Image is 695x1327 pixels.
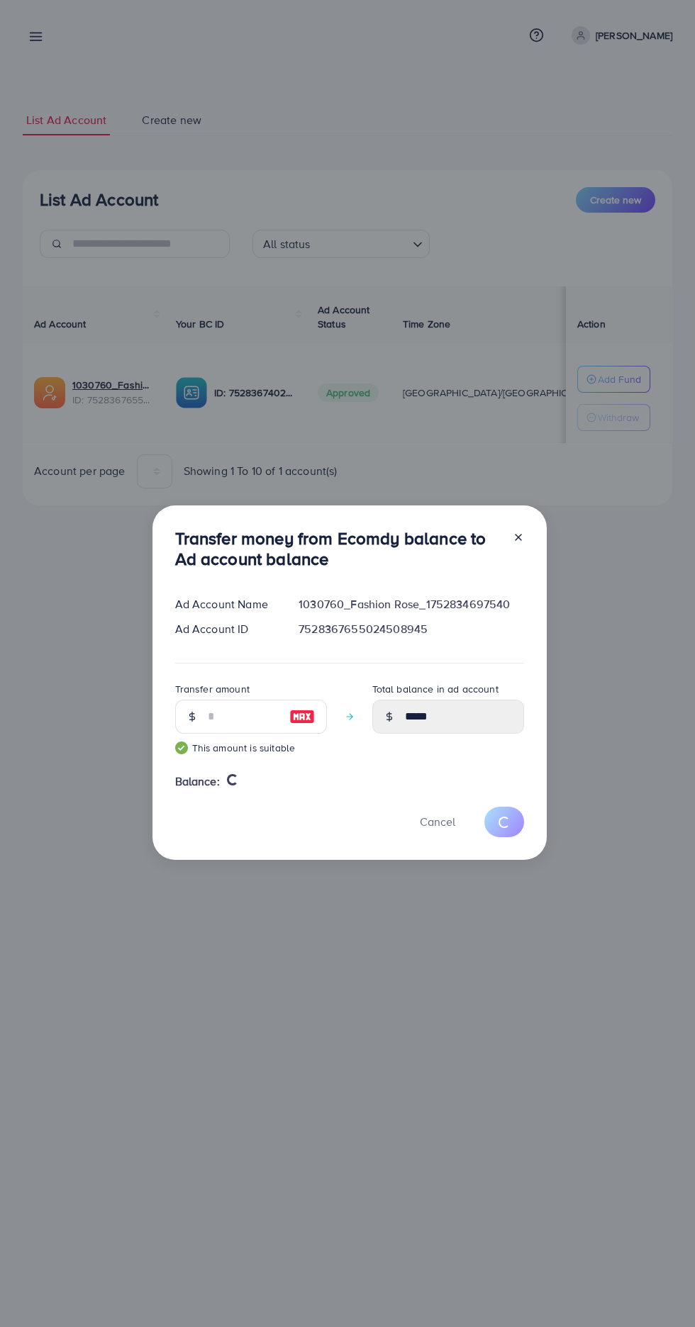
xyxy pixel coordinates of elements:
div: Ad Account ID [164,621,288,637]
span: Balance: [175,773,220,790]
h3: Transfer money from Ecomdy balance to Ad account balance [175,528,501,569]
label: Total balance in ad account [372,682,499,696]
span: Cancel [420,814,455,829]
label: Transfer amount [175,682,250,696]
img: image [289,708,315,725]
button: Cancel [402,807,473,837]
div: 1030760_Fashion Rose_1752834697540 [287,596,535,612]
img: guide [175,741,188,754]
div: 7528367655024508945 [287,621,535,637]
iframe: Chat [635,1263,684,1316]
small: This amount is suitable [175,741,327,755]
div: Ad Account Name [164,596,288,612]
